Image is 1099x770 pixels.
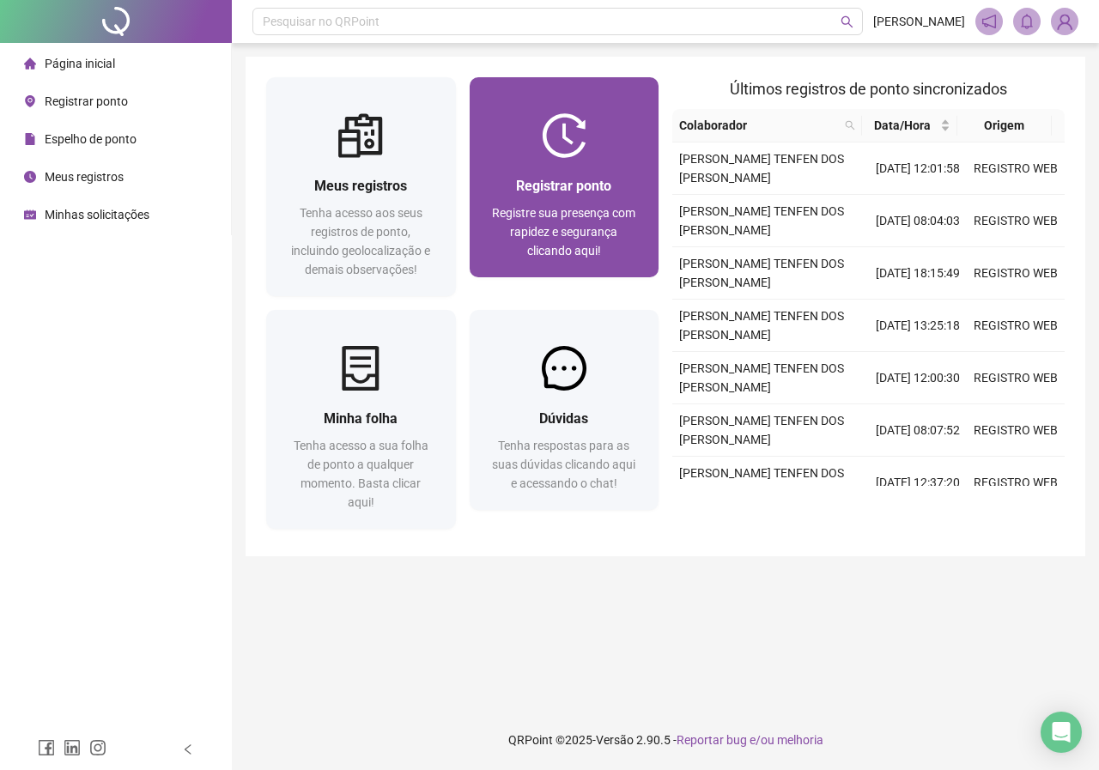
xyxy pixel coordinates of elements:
[24,95,36,107] span: environment
[967,352,1065,404] td: REGISTRO WEB
[869,352,967,404] td: [DATE] 12:00:30
[679,257,844,289] span: [PERSON_NAME] TENFEN DOS [PERSON_NAME]
[324,410,398,427] span: Minha folha
[981,14,997,29] span: notification
[45,170,124,184] span: Meus registros
[869,247,967,300] td: [DATE] 18:15:49
[596,733,634,747] span: Versão
[845,120,855,130] span: search
[967,457,1065,509] td: REGISTRO WEB
[492,439,635,490] span: Tenha respostas para as suas dúvidas clicando aqui e acessando o chat!
[24,171,36,183] span: clock-circle
[677,733,823,747] span: Reportar bug e/ou melhoria
[294,439,428,509] span: Tenha acesso a sua folha de ponto a qualquer momento. Basta clicar aqui!
[516,178,611,194] span: Registrar ponto
[470,77,659,277] a: Registrar pontoRegistre sua presença com rapidez e segurança clicando aqui!
[291,206,430,276] span: Tenha acesso aos seus registros de ponto, incluindo geolocalização e demais observações!
[841,15,853,28] span: search
[869,142,967,195] td: [DATE] 12:01:58
[679,152,844,185] span: [PERSON_NAME] TENFEN DOS [PERSON_NAME]
[89,739,106,756] span: instagram
[679,204,844,237] span: [PERSON_NAME] TENFEN DOS [PERSON_NAME]
[182,743,194,755] span: left
[314,178,407,194] span: Meus registros
[841,112,859,138] span: search
[869,404,967,457] td: [DATE] 08:07:52
[1019,14,1035,29] span: bell
[1041,712,1082,753] div: Open Intercom Messenger
[470,310,659,510] a: DúvidasTenha respostas para as suas dúvidas clicando aqui e acessando o chat!
[967,195,1065,247] td: REGISTRO WEB
[730,80,1007,98] span: Últimos registros de ponto sincronizados
[539,410,588,427] span: Dúvidas
[38,739,55,756] span: facebook
[266,310,456,529] a: Minha folhaTenha acesso a sua folha de ponto a qualquer momento. Basta clicar aqui!
[24,133,36,145] span: file
[24,209,36,221] span: schedule
[679,414,844,446] span: [PERSON_NAME] TENFEN DOS [PERSON_NAME]
[873,12,965,31] span: [PERSON_NAME]
[45,208,149,221] span: Minhas solicitações
[862,109,957,142] th: Data/Hora
[24,58,36,70] span: home
[1052,9,1078,34] img: 89981
[957,109,1053,142] th: Origem
[45,132,137,146] span: Espelho de ponto
[64,739,81,756] span: linkedin
[869,195,967,247] td: [DATE] 08:04:03
[266,77,456,296] a: Meus registrosTenha acesso aos seus registros de ponto, incluindo geolocalização e demais observa...
[869,457,967,509] td: [DATE] 12:37:20
[492,206,635,258] span: Registre sua presença com rapidez e segurança clicando aqui!
[45,94,128,108] span: Registrar ponto
[967,247,1065,300] td: REGISTRO WEB
[869,116,937,135] span: Data/Hora
[869,300,967,352] td: [DATE] 13:25:18
[679,116,838,135] span: Colaborador
[967,300,1065,352] td: REGISTRO WEB
[679,309,844,342] span: [PERSON_NAME] TENFEN DOS [PERSON_NAME]
[232,710,1099,770] footer: QRPoint © 2025 - 2.90.5 -
[967,142,1065,195] td: REGISTRO WEB
[679,466,844,499] span: [PERSON_NAME] TENFEN DOS [PERSON_NAME]
[679,361,844,394] span: [PERSON_NAME] TENFEN DOS [PERSON_NAME]
[967,404,1065,457] td: REGISTRO WEB
[45,57,115,70] span: Página inicial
